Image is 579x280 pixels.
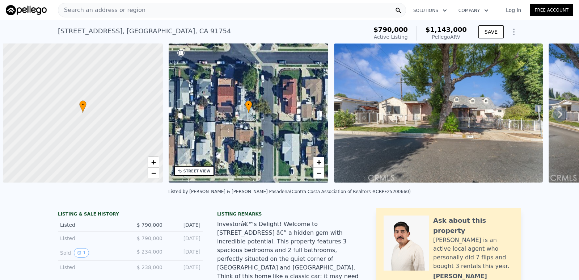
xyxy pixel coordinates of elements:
[168,264,200,271] div: [DATE]
[74,248,89,258] button: View historical data
[60,264,124,271] div: Listed
[313,168,324,179] a: Zoom out
[245,101,252,108] span: •
[478,25,504,38] button: SAVE
[148,168,159,179] a: Zoom out
[151,168,156,177] span: −
[373,26,408,33] span: $790,000
[168,235,200,242] div: [DATE]
[60,248,124,258] div: Sold
[217,211,362,217] div: Listing remarks
[426,26,467,33] span: $1,143,000
[148,157,159,168] a: Zoom in
[60,235,124,242] div: Listed
[245,100,252,113] div: •
[317,158,321,167] span: +
[151,158,156,167] span: +
[507,25,521,39] button: Show Options
[453,4,494,17] button: Company
[407,4,453,17] button: Solutions
[433,236,514,271] div: [PERSON_NAME] is an active local agent who personally did 7 flips and bought 3 rentals this year.
[317,168,321,177] span: −
[58,6,145,14] span: Search an address or region
[137,249,162,255] span: $ 234,000
[79,100,86,113] div: •
[60,221,124,229] div: Listed
[137,264,162,270] span: $ 238,000
[183,168,211,174] div: STREET VIEW
[433,216,514,236] div: Ask about this property
[334,43,543,183] img: Sale: 167687819 Parcel: 50114087
[58,211,203,218] div: LISTING & SALE HISTORY
[6,5,47,15] img: Pellego
[79,101,86,108] span: •
[313,157,324,168] a: Zoom in
[426,33,467,41] div: Pellego ARV
[168,189,411,194] div: Listed by [PERSON_NAME] & [PERSON_NAME] Pasadena (Contra Costa Association of Realtors #CRPF25200...
[530,4,573,16] a: Free Account
[137,222,162,228] span: $ 790,000
[168,248,200,258] div: [DATE]
[137,235,162,241] span: $ 790,000
[497,7,530,14] a: Log In
[58,26,231,36] div: [STREET_ADDRESS] , [GEOGRAPHIC_DATA] , CA 91754
[374,34,408,40] span: Active Listing
[168,221,200,229] div: [DATE]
